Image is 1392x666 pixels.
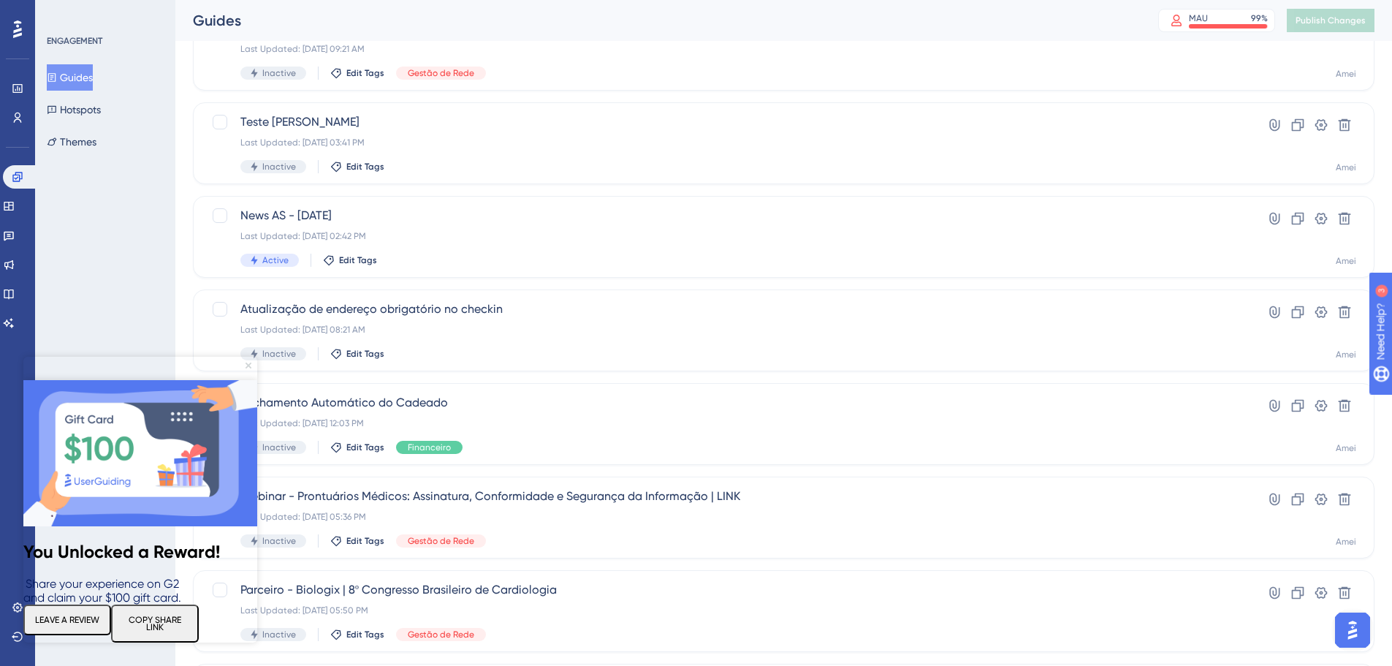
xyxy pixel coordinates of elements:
[262,442,296,453] span: Inactive
[323,254,377,266] button: Edit Tags
[262,629,296,640] span: Inactive
[240,488,1210,505] span: Webinar - Prontuários Médicos: Assinatura, Conformidade e Segurança da Informação | LINK
[240,324,1210,336] div: Last Updated: [DATE] 08:21 AM
[262,254,289,266] span: Active
[1251,12,1268,24] div: 99 %
[346,67,384,79] span: Edit Tags
[262,67,296,79] span: Inactive
[262,348,296,360] span: Inactive
[47,97,101,123] button: Hotspots
[408,442,451,453] span: Financeiro
[346,348,384,360] span: Edit Tags
[1336,255,1356,267] div: Amei
[47,64,93,91] button: Guides
[47,35,102,47] div: ENGAGEMENT
[1336,536,1356,548] div: Amei
[346,629,384,640] span: Edit Tags
[1336,349,1356,360] div: Amei
[240,230,1210,242] div: Last Updated: [DATE] 02:42 PM
[88,248,175,286] button: COPY SHARE LINK
[1287,9,1374,32] button: Publish Changes
[240,300,1210,318] span: Atualização de endereço obrigatório no checkin
[193,10,1122,31] div: Guides
[240,581,1210,599] span: Parceiro - Biologix | 8º Congresso Brasileiro de Cardiologia
[102,7,106,19] div: 3
[330,442,384,453] button: Edit Tags
[34,4,91,21] span: Need Help?
[1336,162,1356,173] div: Amei
[408,535,474,547] span: Gestão de Rede
[1336,442,1356,454] div: Amei
[240,137,1210,148] div: Last Updated: [DATE] 03:41 PM
[262,535,296,547] span: Inactive
[47,129,96,155] button: Themes
[1336,68,1356,80] div: Amei
[346,161,384,173] span: Edit Tags
[262,161,296,173] span: Inactive
[339,254,377,266] span: Edit Tags
[240,43,1210,55] div: Last Updated: [DATE] 09:21 AM
[330,535,384,547] button: Edit Tags
[240,113,1210,131] span: Teste [PERSON_NAME]
[330,348,384,360] button: Edit Tags
[240,207,1210,224] span: News AS - [DATE]
[330,161,384,173] button: Edit Tags
[240,605,1210,616] div: Last Updated: [DATE] 05:50 PM
[330,629,384,640] button: Edit Tags
[240,417,1210,429] div: Last Updated: [DATE] 12:03 PM
[240,394,1210,412] span: Fechamento Automático do Cadeado
[240,511,1210,523] div: Last Updated: [DATE] 05:36 PM
[408,67,474,79] span: Gestão de Rede
[330,67,384,79] button: Edit Tags
[346,442,384,453] span: Edit Tags
[1189,12,1208,24] div: MAU
[1331,608,1374,652] iframe: UserGuiding AI Assistant Launcher
[2,220,156,234] span: Share your experience on G2
[408,629,474,640] span: Gestão de Rede
[346,535,384,547] span: Edit Tags
[1296,15,1366,26] span: Publish Changes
